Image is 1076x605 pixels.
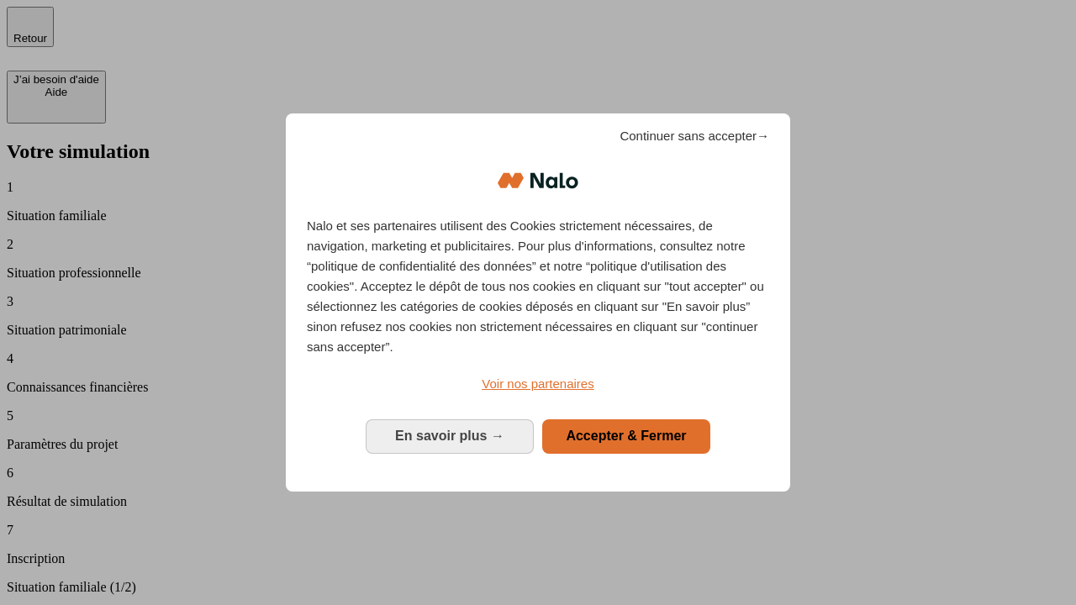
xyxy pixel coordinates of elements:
div: Bienvenue chez Nalo Gestion du consentement [286,113,790,491]
span: En savoir plus → [395,429,504,443]
span: Voir nos partenaires [482,376,593,391]
span: Continuer sans accepter→ [620,126,769,146]
button: En savoir plus: Configurer vos consentements [366,419,534,453]
img: Logo [498,155,578,206]
button: Accepter & Fermer: Accepter notre traitement des données et fermer [542,419,710,453]
a: Voir nos partenaires [307,374,769,394]
span: Accepter & Fermer [566,429,686,443]
p: Nalo et ses partenaires utilisent des Cookies strictement nécessaires, de navigation, marketing e... [307,216,769,357]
